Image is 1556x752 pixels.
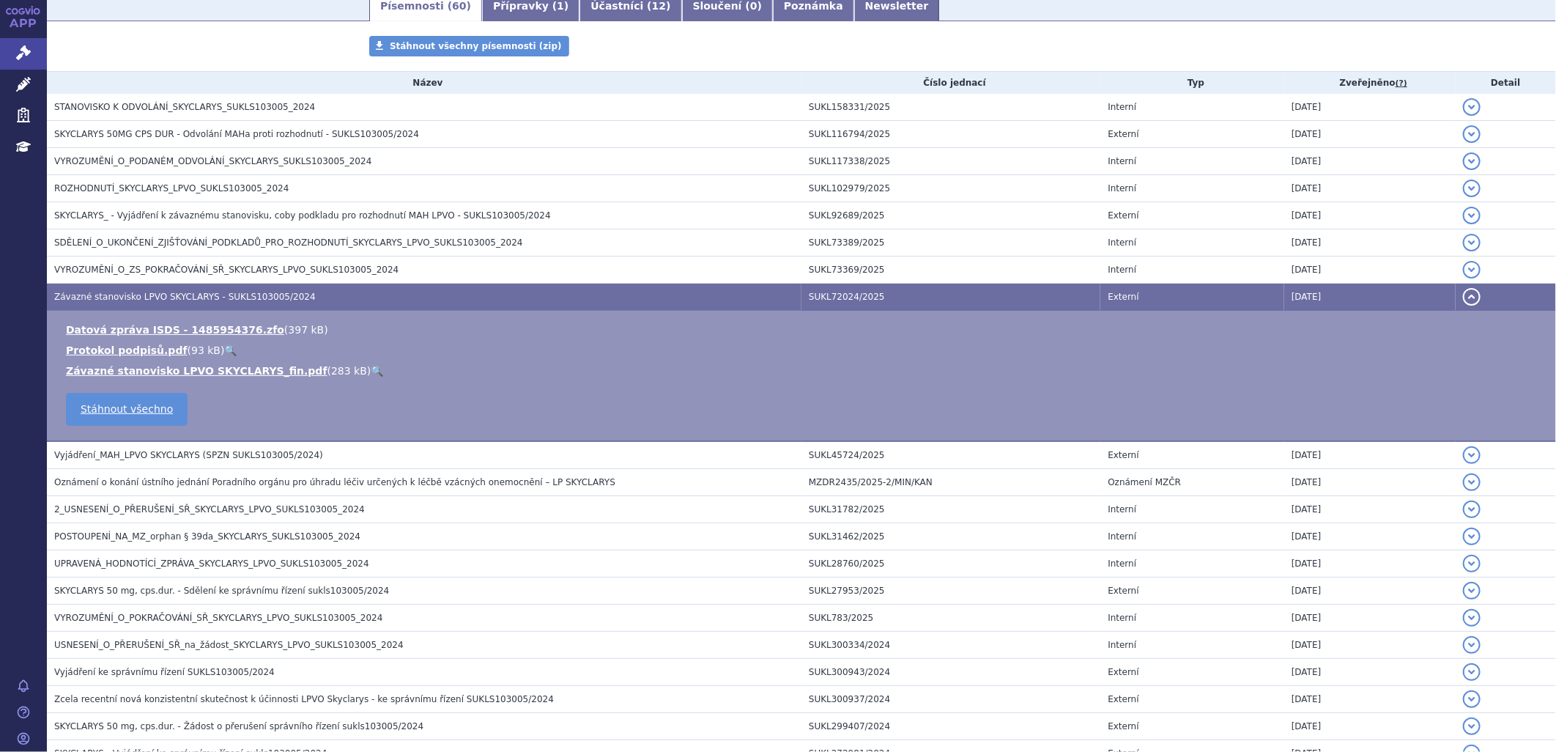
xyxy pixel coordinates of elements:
td: SUKL116794/2025 [801,121,1100,148]
span: 93 kB [191,344,221,356]
button: detail [1463,528,1481,545]
span: UPRAVENÁ_HODNOTÍCÍ_ZPRÁVA_SKYCLARYS_LPVO_SUKLS103005_2024 [54,559,369,569]
td: SUKL28760/2025 [801,550,1100,578]
span: POSTOUPENÍ_NA_MZ_orphan § 39da_SKYCLARYS_SUKLS103005_2024 [54,531,360,542]
button: detail [1463,555,1481,572]
td: [DATE] [1284,441,1456,469]
th: Název [47,72,801,94]
li: ( ) [66,322,1541,337]
span: SKYCLARYS 50MG CPS DUR - Odvolání MAHa proti rozhodnutí - SUKLS103005/2024 [54,129,419,139]
td: [DATE] [1284,121,1456,148]
td: SUKL300943/2024 [801,659,1100,686]
td: SUKL31782/2025 [801,496,1100,523]
td: SUKL102979/2025 [801,175,1100,202]
td: SUKL783/2025 [801,605,1100,632]
a: Stáhnout všechny písemnosti (zip) [369,36,569,56]
button: detail [1463,446,1481,464]
td: MZDR2435/2025-2/MIN/KAN [801,469,1100,496]
a: 🔍 [371,365,383,377]
span: Externí [1108,292,1138,302]
span: Vyjádření_MAH_LPVO SKYCLARYS (SPZN SUKLS103005/2024) [54,450,323,460]
span: Interní [1108,265,1136,275]
span: Vyjádření ke správnímu řízení SUKLS103005/2024 [54,667,275,677]
span: Externí [1108,450,1138,460]
td: [DATE] [1284,713,1456,740]
button: detail [1463,718,1481,735]
td: [DATE] [1284,686,1456,713]
span: Externí [1108,721,1138,731]
td: [DATE] [1284,496,1456,523]
span: Interní [1108,559,1136,569]
th: Zveřejněno [1284,72,1456,94]
th: Typ [1100,72,1284,94]
td: [DATE] [1284,632,1456,659]
span: SDĚLENÍ_O_UKONČENÍ_ZJIŠŤOVÁNÍ_PODKLADŮ_PRO_ROZHODNUTÍ_SKYCLARYS_LPVO_SUKLS103005_2024 [54,237,523,248]
span: 397 kB [288,324,324,336]
button: detail [1463,473,1481,491]
td: [DATE] [1284,659,1456,686]
span: VYROZUMĚNÍ_O_POKRAČOVÁNÍ_SŘ_SKYCLARYS_LPVO_SUKLS103005_2024 [54,613,382,623]
span: Externí [1108,694,1138,704]
a: 🔍 [224,344,237,356]
td: SUKL158331/2025 [801,94,1100,121]
td: [DATE] [1284,523,1456,550]
button: detail [1463,636,1481,654]
span: Externí [1108,586,1138,596]
td: [DATE] [1284,578,1456,605]
abbr: (?) [1396,78,1407,89]
button: detail [1463,234,1481,251]
span: Závazné stanovisko LPVO SKYCLARYS - SUKLS103005/2024 [54,292,316,302]
span: 283 kB [331,365,367,377]
td: [DATE] [1284,94,1456,121]
td: SUKL27953/2025 [801,578,1100,605]
td: SUKL92689/2025 [801,202,1100,229]
th: Detail [1456,72,1556,94]
button: detail [1463,288,1481,306]
td: SUKL73389/2025 [801,229,1100,257]
a: Stáhnout všechno [66,393,188,426]
span: Externí [1108,210,1138,221]
button: detail [1463,501,1481,518]
button: detail [1463,180,1481,197]
span: Stáhnout všechny písemnosti (zip) [390,41,562,51]
span: SKYCLARYS 50 mg, cps.dur. - Žádost o přerušení správního řízení sukls103005/2024 [54,721,423,731]
a: Datová zpráva ISDS - 1485954376.zfo [66,324,284,336]
td: [DATE] [1284,550,1456,578]
td: [DATE] [1284,148,1456,175]
td: [DATE] [1284,469,1456,496]
span: Oznámení MZČR [1108,477,1181,487]
td: [DATE] [1284,202,1456,229]
td: SUKL117338/2025 [801,148,1100,175]
span: SKYCLARYS 50 mg, cps.dur. - Sdělení ke správnímu řízení sukls103005/2024 [54,586,389,596]
td: SUKL300334/2024 [801,632,1100,659]
span: Interní [1108,504,1136,515]
span: Interní [1108,613,1136,623]
button: detail [1463,125,1481,143]
td: [DATE] [1284,229,1456,257]
li: ( ) [66,343,1541,358]
span: Interní [1108,531,1136,542]
span: Zcela recentní nová konzistentní skutečnost k účinnosti LPVO Skyclarys - ke správnímu řízení SUKL... [54,694,554,704]
td: SUKL45724/2025 [801,441,1100,469]
span: USNESENÍ_O_PŘERUŠENÍ_SŘ_na_žádost_SKYCLARYS_LPVO_SUKLS103005_2024 [54,640,404,650]
button: detail [1463,582,1481,600]
td: SUKL72024/2025 [801,284,1100,311]
td: [DATE] [1284,257,1456,284]
span: STANOVISKO K ODVOLÁNÍ_SKYCLARYS_SUKLS103005_2024 [54,102,315,112]
a: Protokol podpisů.pdf [66,344,188,356]
td: SUKL31462/2025 [801,523,1100,550]
span: VYROZUMĚNÍ_O_PODANÉM_ODVOLÁNÍ_SKYCLARYS_SUKLS103005_2024 [54,156,371,166]
span: SKYCLARYS_ - Vyjádření k závaznému stanovisku, coby podkladu pro rozhodnutí MAH LPVO - SUKLS10300... [54,210,551,221]
button: detail [1463,207,1481,224]
button: detail [1463,98,1481,116]
span: Externí [1108,129,1138,139]
button: detail [1463,663,1481,681]
td: [DATE] [1284,605,1456,632]
td: SUKL300937/2024 [801,686,1100,713]
th: Číslo jednací [801,72,1100,94]
span: Interní [1108,183,1136,193]
td: SUKL299407/2024 [801,713,1100,740]
td: [DATE] [1284,284,1456,311]
span: Interní [1108,156,1136,166]
li: ( ) [66,364,1541,378]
